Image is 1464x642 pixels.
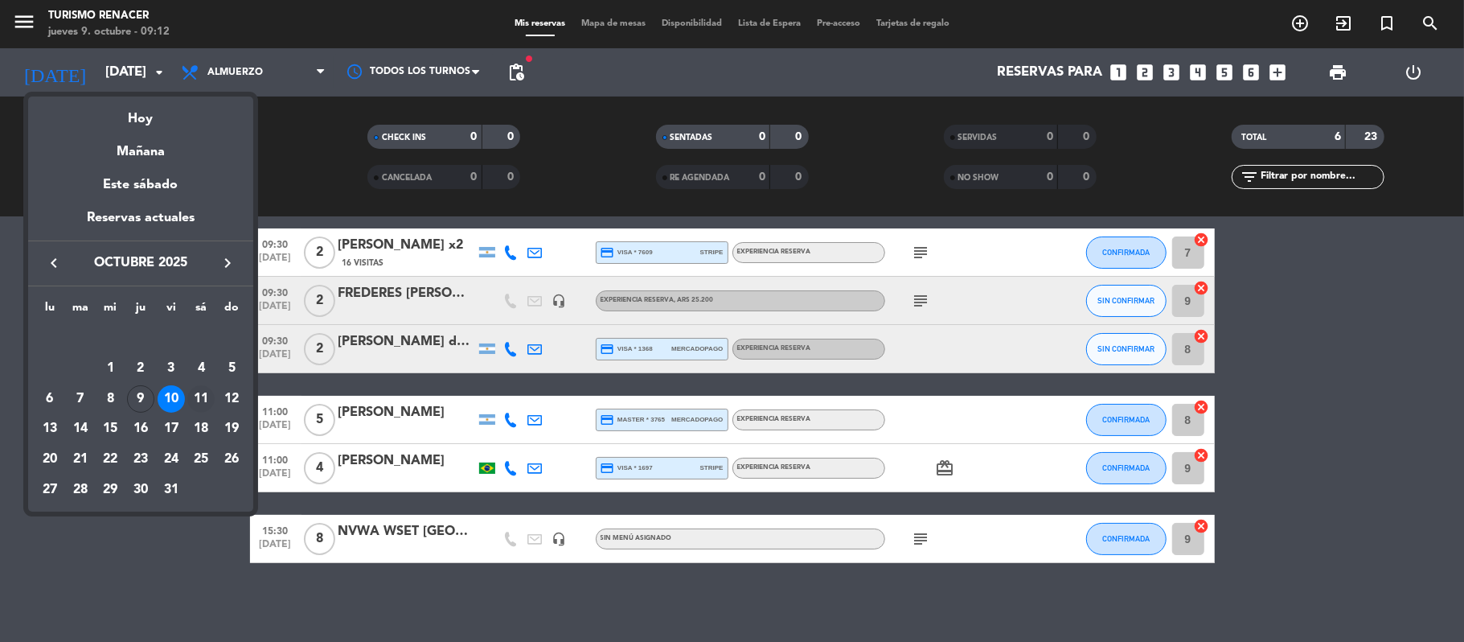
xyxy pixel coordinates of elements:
div: Reservas actuales [28,208,253,241]
div: 21 [67,446,94,473]
div: 14 [67,415,94,442]
div: 10 [158,385,185,413]
th: martes [65,298,96,323]
div: 4 [187,355,215,382]
td: 30 de octubre de 2025 [125,475,156,505]
td: 18 de octubre de 2025 [187,414,217,444]
td: 28 de octubre de 2025 [65,475,96,505]
div: 3 [158,355,185,382]
button: keyboard_arrow_left [39,253,68,274]
div: 26 [218,446,245,473]
th: viernes [156,298,187,323]
td: OCT. [35,323,247,353]
div: 6 [36,385,64,413]
td: 5 de octubre de 2025 [216,353,247,384]
th: lunes [35,298,65,323]
td: 8 de octubre de 2025 [95,384,125,414]
div: 16 [127,415,154,442]
td: 13 de octubre de 2025 [35,414,65,444]
i: keyboard_arrow_left [44,253,64,273]
td: 7 de octubre de 2025 [65,384,96,414]
th: jueves [125,298,156,323]
td: 20 de octubre de 2025 [35,444,65,475]
div: 18 [187,415,215,442]
td: 6 de octubre de 2025 [35,384,65,414]
div: 7 [67,385,94,413]
div: 17 [158,415,185,442]
span: octubre 2025 [68,253,213,274]
th: domingo [216,298,247,323]
div: 29 [96,476,124,504]
div: 24 [158,446,185,473]
td: 19 de octubre de 2025 [216,414,247,444]
th: miércoles [95,298,125,323]
td: 16 de octubre de 2025 [125,414,156,444]
div: 22 [96,446,124,473]
td: 31 de octubre de 2025 [156,475,187,505]
div: Hoy [28,97,253,130]
div: 30 [127,476,154,504]
td: 1 de octubre de 2025 [95,353,125,384]
td: 3 de octubre de 2025 [156,353,187,384]
div: 5 [218,355,245,382]
td: 2 de octubre de 2025 [125,353,156,384]
div: 25 [187,446,215,473]
div: Este sábado [28,163,253,208]
div: 2 [127,355,154,382]
td: 24 de octubre de 2025 [156,444,187,475]
div: 9 [127,385,154,413]
div: 11 [187,385,215,413]
div: 1 [96,355,124,382]
div: 31 [158,476,185,504]
td: 9 de octubre de 2025 [125,384,156,414]
div: 28 [67,476,94,504]
td: 29 de octubre de 2025 [95,475,125,505]
td: 23 de octubre de 2025 [125,444,156,475]
div: 23 [127,446,154,473]
div: 8 [96,385,124,413]
div: 20 [36,446,64,473]
div: Mañana [28,130,253,163]
div: 27 [36,476,64,504]
div: 13 [36,415,64,442]
td: 4 de octubre de 2025 [187,353,217,384]
th: sábado [187,298,217,323]
td: 12 de octubre de 2025 [216,384,247,414]
td: 27 de octubre de 2025 [35,475,65,505]
td: 17 de octubre de 2025 [156,414,187,444]
td: 22 de octubre de 2025 [95,444,125,475]
button: keyboard_arrow_right [213,253,242,274]
td: 11 de octubre de 2025 [187,384,217,414]
td: 25 de octubre de 2025 [187,444,217,475]
i: keyboard_arrow_right [218,253,237,273]
td: 15 de octubre de 2025 [95,414,125,444]
div: 19 [218,415,245,442]
div: 12 [218,385,245,413]
td: 14 de octubre de 2025 [65,414,96,444]
div: 15 [96,415,124,442]
td: 26 de octubre de 2025 [216,444,247,475]
td: 21 de octubre de 2025 [65,444,96,475]
td: 10 de octubre de 2025 [156,384,187,414]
